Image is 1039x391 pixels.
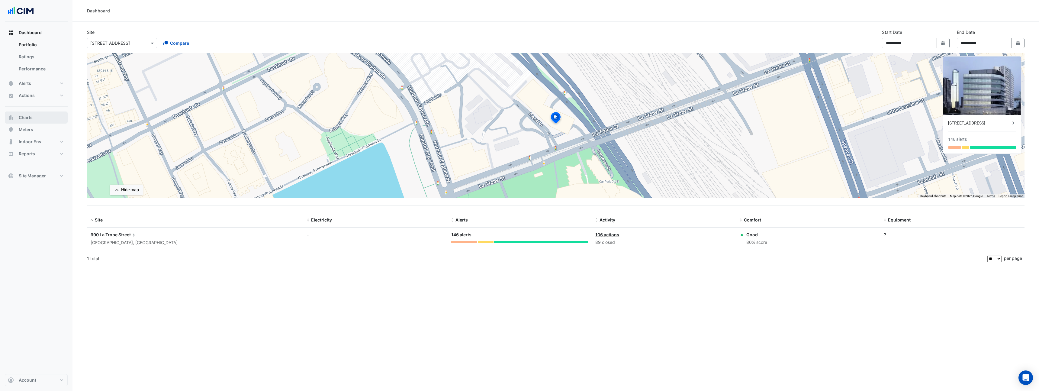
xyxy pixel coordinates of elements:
span: Site Manager [19,173,46,179]
app-icon: Actions [8,92,14,99]
a: Performance [14,63,68,75]
button: Actions [5,89,68,102]
span: Alerts [19,80,31,86]
span: Indoor Env [19,139,41,145]
app-icon: Reports [8,151,14,157]
span: Charts [19,115,33,121]
span: Map data ©2025 Google [950,194,983,198]
span: Account [19,377,36,383]
app-icon: Site Manager [8,173,14,179]
div: Hide map [121,187,139,193]
a: Ratings [14,51,68,63]
div: 146 alerts [451,231,588,238]
span: Actions [19,92,35,99]
div: [STREET_ADDRESS] [948,120,1010,126]
span: Street [118,231,137,238]
span: Compare [170,40,189,46]
div: Dashboard [87,8,110,14]
div: 146 alerts [948,136,967,143]
div: 80% score [746,239,767,246]
span: Meters [19,127,33,133]
div: Open Intercom Messenger [1018,370,1033,385]
div: - [307,231,444,238]
span: Site [95,217,103,222]
span: Equipment [888,217,911,222]
button: Hide map [110,185,143,195]
div: 89 closed [595,239,732,246]
app-icon: Dashboard [8,30,14,36]
app-icon: Indoor Env [8,139,14,145]
app-icon: Meters [8,127,14,133]
img: Google [88,190,108,198]
a: Portfolio [14,39,68,51]
fa-icon: Select Date [941,40,946,46]
button: Meters [5,124,68,136]
button: Compare [159,38,193,48]
span: 990 La Trobe [91,232,117,237]
button: Charts [5,111,68,124]
label: End Date [957,29,975,35]
a: Terms (opens in new tab) [986,194,995,198]
app-icon: Alerts [8,80,14,86]
button: Site Manager [5,170,68,182]
img: Company Logo [7,5,34,17]
img: 990 La Trobe Street [943,57,1021,115]
span: Comfort [744,217,761,222]
button: Reports [5,148,68,160]
a: Open this area in Google Maps (opens a new window) [88,190,108,198]
label: Site [87,29,95,35]
button: Account [5,374,68,386]
button: Indoor Env [5,136,68,148]
span: Dashboard [19,30,42,36]
span: Alerts [455,217,468,222]
img: site-pin-selected.svg [549,111,562,126]
a: 106 actions [595,232,619,237]
div: Good [746,231,767,238]
button: Dashboard [5,27,68,39]
button: Alerts [5,77,68,89]
span: Activity [600,217,615,222]
fa-icon: Select Date [1015,40,1021,46]
button: Keyboard shortcuts [920,194,946,198]
label: Start Date [882,29,902,35]
span: Electricity [311,217,332,222]
span: Reports [19,151,35,157]
div: Dashboard [5,39,68,77]
a: Report a map error [999,194,1023,198]
div: [GEOGRAPHIC_DATA], [GEOGRAPHIC_DATA] [91,239,300,246]
div: 1 total [87,251,986,266]
div: ? [884,231,1021,238]
span: per page [1004,256,1022,261]
app-icon: Charts [8,115,14,121]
